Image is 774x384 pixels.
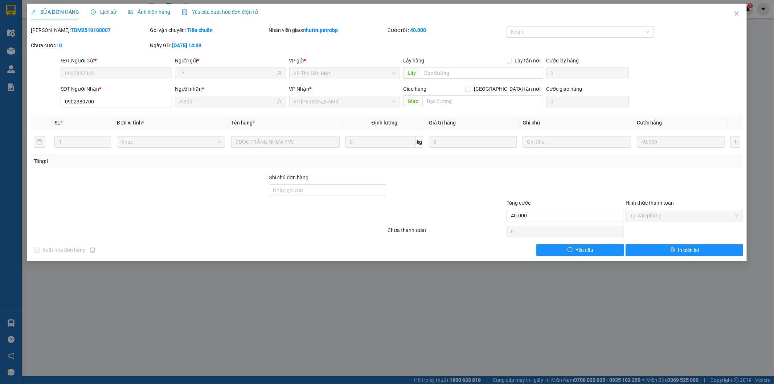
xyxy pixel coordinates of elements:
th: Ghi chú [520,116,634,130]
span: Cước hàng [637,120,662,126]
span: Yêu cầu [576,246,593,254]
span: kg [416,136,423,148]
span: Giá trị hàng [429,120,456,126]
b: Tiêu chuẩn [187,27,213,33]
input: Dọc đường [420,67,543,79]
span: user [277,99,282,104]
span: close [734,11,740,16]
label: Ghi chú đơn hàng [269,175,309,180]
span: VP Thủ Dầu Một [294,68,396,79]
div: [PERSON_NAME]: [31,26,148,34]
span: user [277,71,282,76]
span: VP Đức Liễu [294,96,396,107]
b: 40.000 [410,27,426,33]
b: TDM2510100007 [71,27,111,33]
span: [GEOGRAPHIC_DATA] tận nơi [471,85,543,93]
input: Dọc đường [422,95,543,107]
div: Người nhận [175,85,286,93]
span: Tên hàng [231,120,255,126]
span: Giao hàng [403,86,426,92]
span: clock-circle [91,9,96,15]
span: edit [31,9,36,15]
span: SL [54,120,60,126]
input: Cước giao hàng [546,96,629,107]
div: Ngày GD: [150,41,267,49]
span: Giao [403,95,422,107]
span: Định lượng [372,120,397,126]
div: Người gửi [175,57,286,65]
div: Chưa thanh toán [387,226,506,239]
span: exclamation-circle [568,247,573,253]
span: Xuất hóa đơn hàng [40,246,89,254]
input: Tên người gửi [179,69,275,77]
button: plus [730,136,740,148]
input: VD: Bàn, Ghế [231,136,340,148]
span: SỬA ĐƠN HÀNG [31,9,79,15]
button: delete [34,136,45,148]
div: SĐT Người Nhận [61,85,172,93]
div: Tổng: 1 [34,157,299,165]
input: Ghi chú đơn hàng [269,184,386,196]
div: Cước rồi : [388,26,505,34]
b: 0 [59,42,62,48]
span: In biên lai [678,246,699,254]
div: VP gửi [289,57,401,65]
span: Tổng cước [507,200,531,206]
div: Chưa cước : [31,41,148,49]
span: Lấy tận nơi [512,57,543,65]
span: info-circle [90,248,95,253]
div: SĐT Người Gửi [61,57,172,65]
button: printerIn biên lai [626,244,743,256]
input: 0 [637,136,725,148]
label: Hình thức thanh toán [626,200,674,206]
div: Nhân viên giao: [269,26,386,34]
span: Ảnh kiện hàng [128,9,170,15]
span: Lấy [403,67,420,79]
span: VP Nhận [289,86,310,92]
span: Lấy hàng [403,58,424,64]
span: Đơn vị tính [117,120,144,126]
span: Khác [121,136,221,147]
b: [DATE] 14:39 [172,42,201,48]
label: Cước lấy hàng [546,58,579,64]
button: exclamation-circleYêu cầu [536,244,624,256]
input: Ghi Chú [523,136,631,148]
span: Yêu cầu xuất hóa đơn điện tử [182,9,258,15]
input: Tên người nhận [179,98,275,106]
b: nhuttn.petrobp [303,27,338,33]
input: Cước lấy hàng [546,68,629,79]
button: Close [726,4,747,24]
div: Gói vận chuyển: [150,26,267,34]
span: Tại văn phòng [630,210,739,221]
label: Cước giao hàng [546,86,582,92]
span: Lịch sử [91,9,116,15]
span: picture [128,9,133,15]
span: printer [670,247,675,253]
img: icon [182,9,188,15]
input: 0 [429,136,517,148]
